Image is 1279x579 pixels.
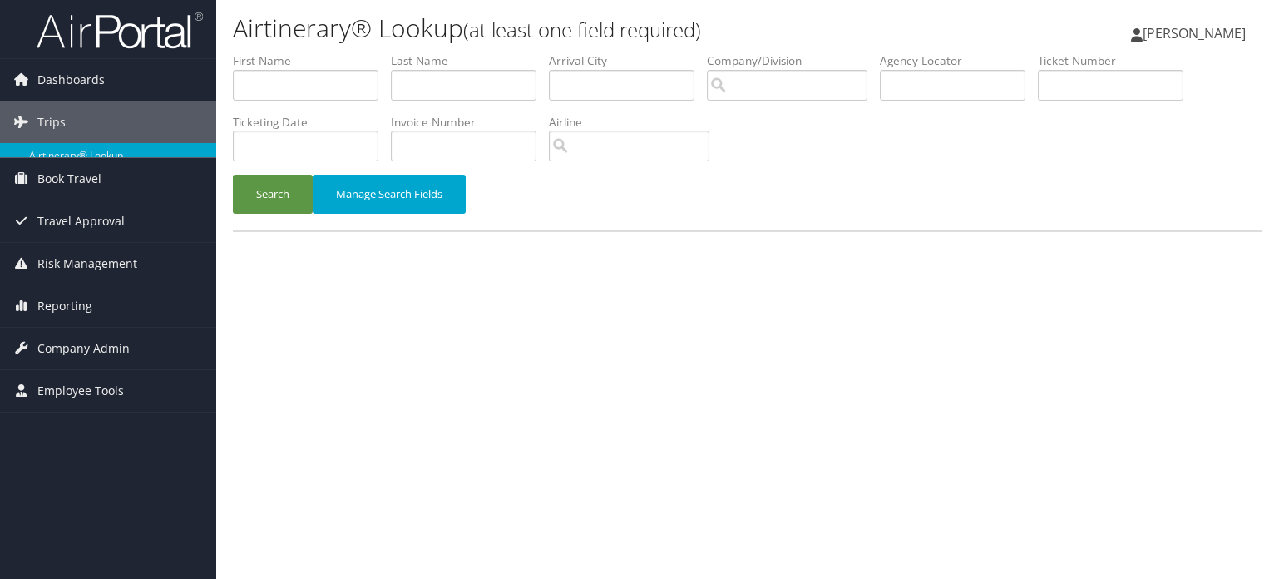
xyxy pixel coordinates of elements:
button: Manage Search Fields [313,175,466,214]
img: airportal-logo.png [37,11,203,50]
span: Travel Approval [37,200,125,242]
label: Last Name [391,52,549,69]
label: Airline [549,114,722,131]
label: Arrival City [549,52,707,69]
span: Employee Tools [37,370,124,412]
span: Trips [37,101,66,143]
label: Ticketing Date [233,114,391,131]
span: Company Admin [37,328,130,369]
a: [PERSON_NAME] [1131,8,1262,58]
small: (at least one field required) [463,16,701,43]
span: [PERSON_NAME] [1143,24,1246,42]
label: First Name [233,52,391,69]
span: Reporting [37,285,92,327]
span: Risk Management [37,243,137,285]
span: Dashboards [37,59,105,101]
button: Search [233,175,313,214]
label: Ticket Number [1038,52,1196,69]
label: Company/Division [707,52,880,69]
label: Agency Locator [880,52,1038,69]
h1: Airtinerary® Lookup [233,11,919,46]
span: Book Travel [37,158,101,200]
label: Invoice Number [391,114,549,131]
